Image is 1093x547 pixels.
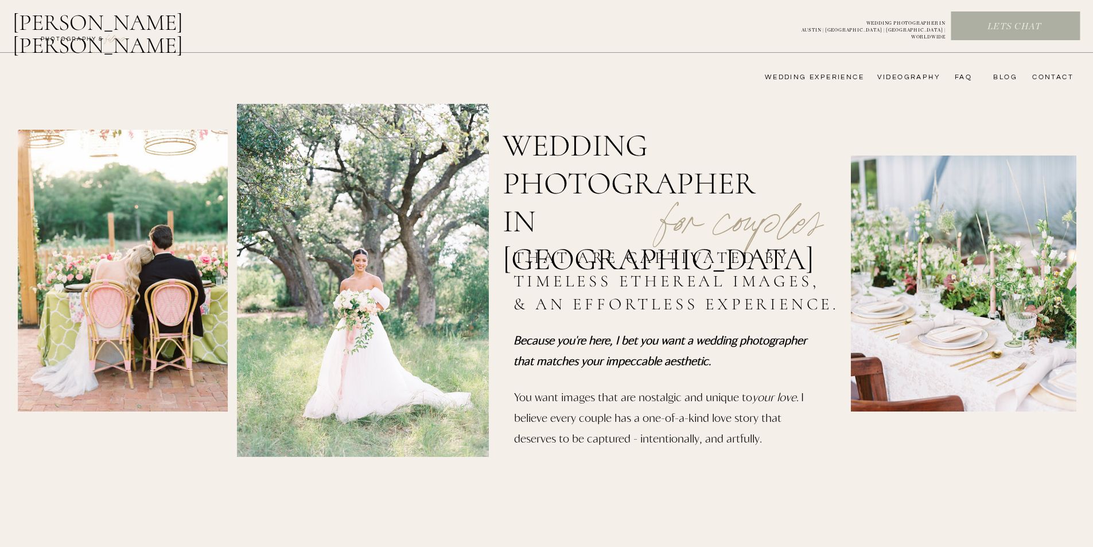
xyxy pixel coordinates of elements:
h1: wedding photographer in [GEOGRAPHIC_DATA] [503,127,794,213]
i: Because you're here, I bet you want a wedding photographer that matches your impeccable aesthetic. [514,333,807,367]
a: [PERSON_NAME] [PERSON_NAME] [13,11,243,38]
a: photography & [34,35,110,49]
p: for couples [633,164,850,238]
h2: that are captivated by timeless ethereal images, & an effortless experience. [514,246,845,319]
a: videography [874,73,940,82]
a: bLog [989,73,1017,82]
a: FILMs [94,31,137,45]
i: your love [752,390,796,404]
a: Lets chat [951,21,1078,33]
p: WEDDING PHOTOGRAPHER IN AUSTIN | [GEOGRAPHIC_DATA] | [GEOGRAPHIC_DATA] | WORLDWIDE [783,20,946,33]
p: You want images that are nostalgic and unique to . I believe every couple has a one-of-a-kind lov... [514,386,806,458]
a: CONTACT [1029,73,1073,82]
a: WEDDING PHOTOGRAPHER INAUSTIN | [GEOGRAPHIC_DATA] | [GEOGRAPHIC_DATA] | WORLDWIDE [783,20,946,33]
a: FAQ [949,73,972,82]
a: wedding experience [749,73,864,82]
